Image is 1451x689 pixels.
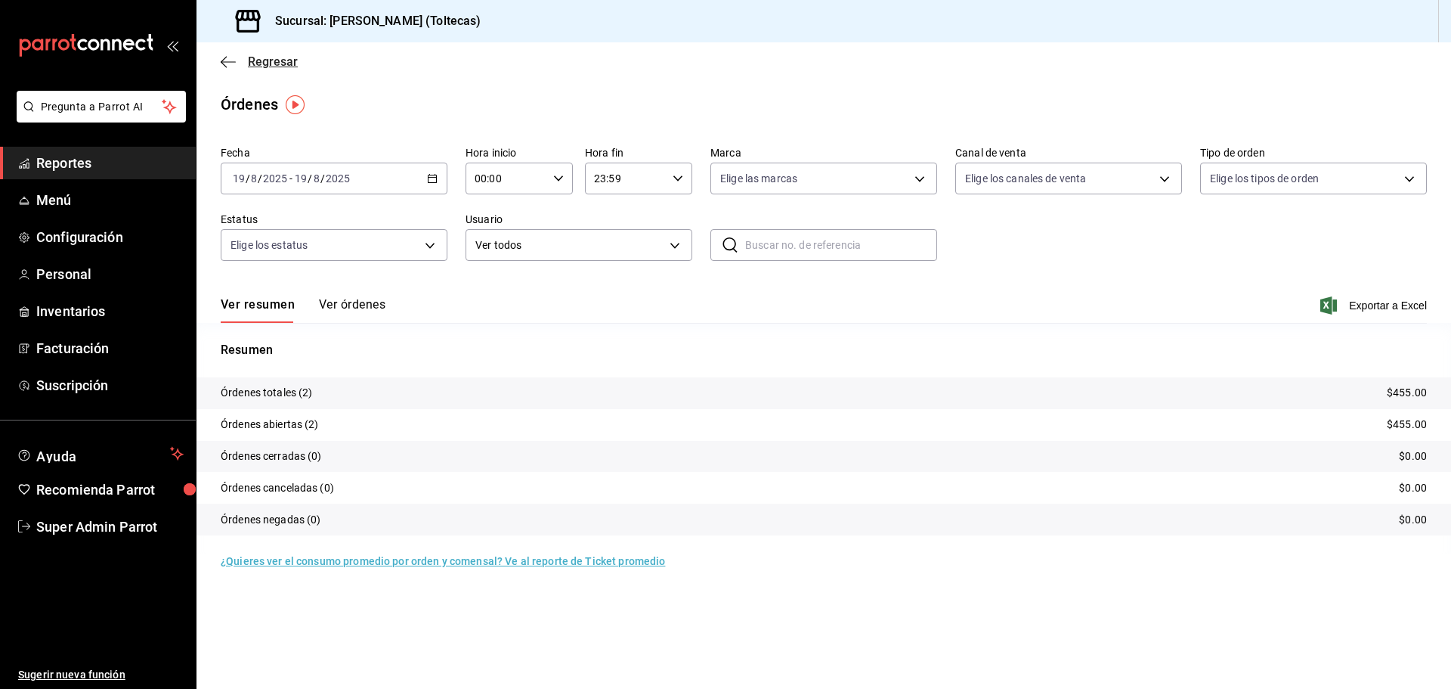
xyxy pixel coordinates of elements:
span: Ver todos [475,237,664,253]
span: Super Admin Parrot [36,517,184,537]
img: Tooltip marker [286,95,305,114]
div: navigation tabs [221,297,385,323]
label: Hora fin [585,147,692,158]
label: Hora inicio [466,147,573,158]
span: / [308,172,312,185]
span: Personal [36,264,184,284]
span: Elige los canales de venta [965,171,1086,186]
p: Resumen [221,341,1427,359]
p: Órdenes canceladas (0) [221,480,334,496]
span: Reportes [36,153,184,173]
label: Estatus [221,214,447,225]
p: Órdenes cerradas (0) [221,448,322,464]
span: Elige las marcas [720,171,797,186]
a: ¿Quieres ver el consumo promedio por orden y comensal? Ve al reporte de Ticket promedio [221,555,665,567]
span: Configuración [36,227,184,247]
button: open_drawer_menu [166,39,178,51]
span: / [246,172,250,185]
p: $455.00 [1387,417,1427,433]
input: -- [250,172,258,185]
input: Buscar no. de referencia [745,230,937,260]
span: Pregunta a Parrot AI [41,99,162,115]
label: Tipo de orden [1200,147,1427,158]
button: Pregunta a Parrot AI [17,91,186,123]
p: $0.00 [1399,480,1427,496]
span: Facturación [36,338,184,358]
a: Pregunta a Parrot AI [11,110,186,126]
p: Órdenes abiertas (2) [221,417,319,433]
label: Usuario [466,214,692,225]
p: $455.00 [1387,385,1427,401]
span: / [258,172,262,185]
input: -- [313,172,320,185]
label: Marca [710,147,937,158]
span: / [320,172,325,185]
label: Fecha [221,147,447,158]
input: ---- [325,172,351,185]
input: -- [232,172,246,185]
label: Canal de venta [955,147,1182,158]
span: Inventarios [36,301,184,321]
span: Ayuda [36,445,164,463]
p: Órdenes totales (2) [221,385,313,401]
span: - [289,172,292,185]
span: Regresar [248,54,298,69]
button: Exportar a Excel [1323,296,1427,315]
p: Órdenes negadas (0) [221,512,321,528]
p: $0.00 [1399,512,1427,528]
p: $0.00 [1399,448,1427,464]
input: ---- [262,172,288,185]
h3: Sucursal: [PERSON_NAME] (Toltecas) [263,12,481,30]
button: Ver órdenes [319,297,385,323]
span: Elige los tipos de orden [1210,171,1319,186]
input: -- [294,172,308,185]
span: Elige los estatus [230,237,308,253]
span: Menú [36,190,184,210]
div: Órdenes [221,93,278,116]
span: Recomienda Parrot [36,480,184,500]
button: Ver resumen [221,297,295,323]
button: Regresar [221,54,298,69]
span: Suscripción [36,375,184,396]
span: Sugerir nueva función [18,667,184,683]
